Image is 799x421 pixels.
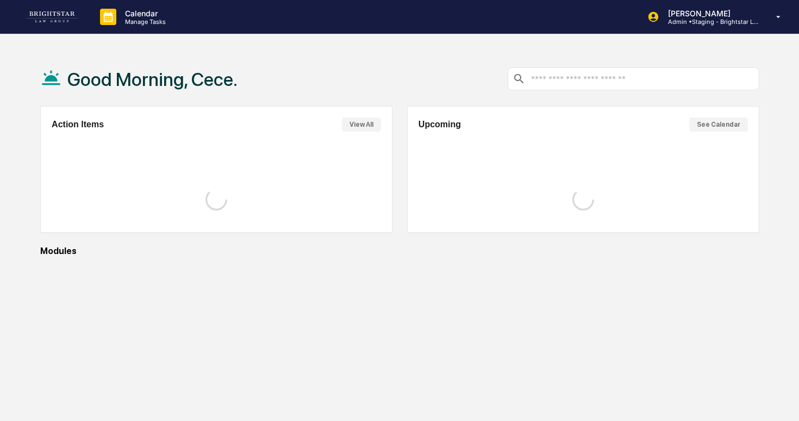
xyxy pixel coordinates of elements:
[116,9,171,18] p: Calendar
[659,9,760,18] p: [PERSON_NAME]
[26,11,78,22] img: logo
[116,18,171,26] p: Manage Tasks
[67,69,238,90] h1: Good Morning, Cece.
[52,120,104,129] h2: Action Items
[40,246,759,256] div: Modules
[419,120,461,129] h2: Upcoming
[689,117,748,132] button: See Calendar
[342,117,381,132] button: View All
[659,18,760,26] p: Admin • Staging - Brightstar Law Group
